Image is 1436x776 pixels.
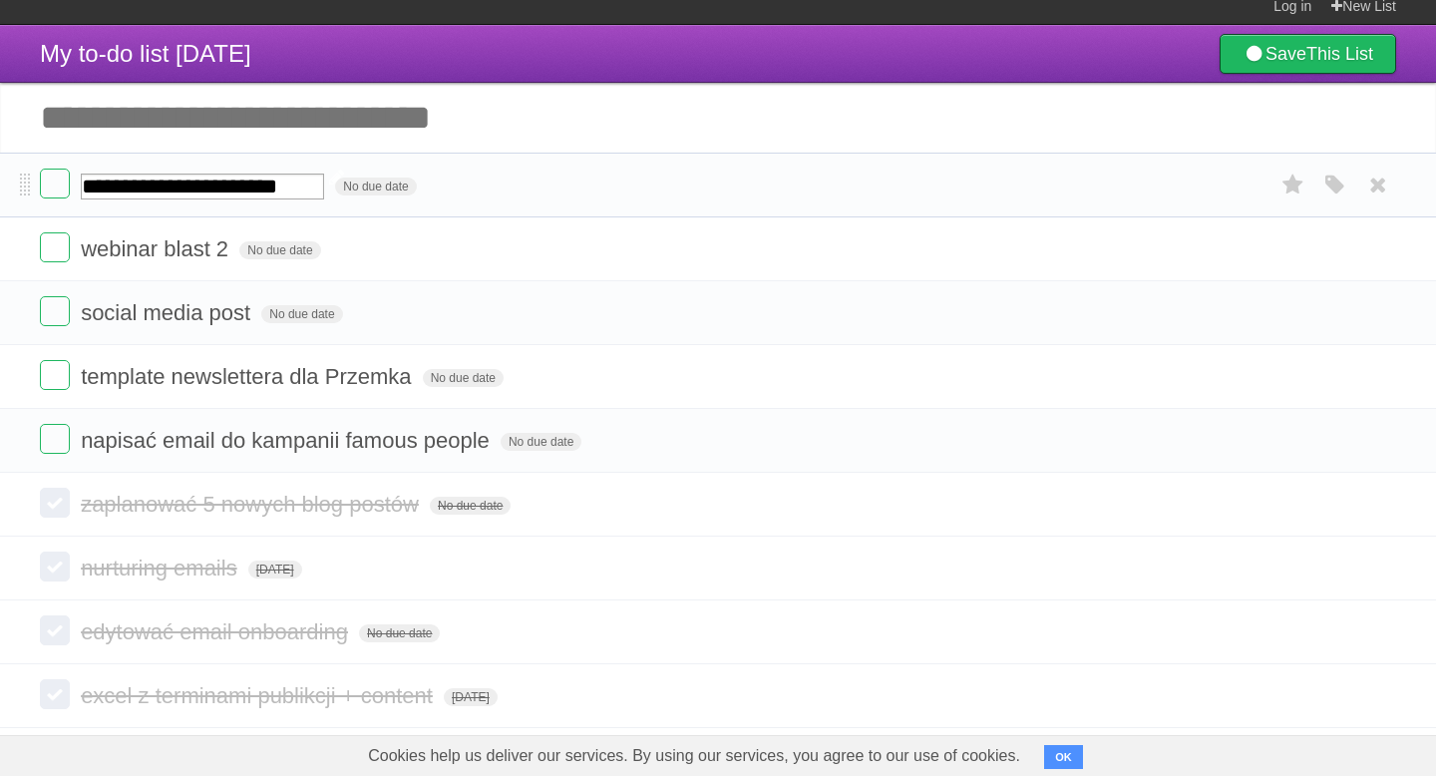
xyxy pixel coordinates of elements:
[1044,745,1083,769] button: OK
[261,305,342,323] span: No due date
[444,688,498,706] span: [DATE]
[501,433,581,451] span: No due date
[248,561,302,579] span: [DATE]
[40,232,70,262] label: Done
[81,556,242,581] span: nurturing emails
[40,40,251,67] span: My to-do list [DATE]
[81,619,353,644] span: edytować email onboarding
[81,428,495,453] span: napisać email do kampanii famous people
[1220,34,1396,74] a: SaveThis List
[81,300,255,325] span: social media post
[40,488,70,518] label: Done
[40,615,70,645] label: Done
[359,624,440,642] span: No due date
[239,241,320,259] span: No due date
[348,736,1040,776] span: Cookies help us deliver our services. By using our services, you agree to our use of cookies.
[81,236,233,261] span: webinar blast 2
[40,169,70,198] label: Done
[40,679,70,709] label: Done
[40,552,70,582] label: Done
[81,364,416,389] span: template newslettera dla Przemka
[40,424,70,454] label: Done
[81,683,438,708] span: excel z terminami publikcji + content
[1306,44,1373,64] b: This List
[430,497,511,515] span: No due date
[1274,169,1312,201] label: Star task
[40,296,70,326] label: Done
[81,492,424,517] span: zaplanować 5 nowych blog postów
[40,360,70,390] label: Done
[335,178,416,195] span: No due date
[423,369,504,387] span: No due date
